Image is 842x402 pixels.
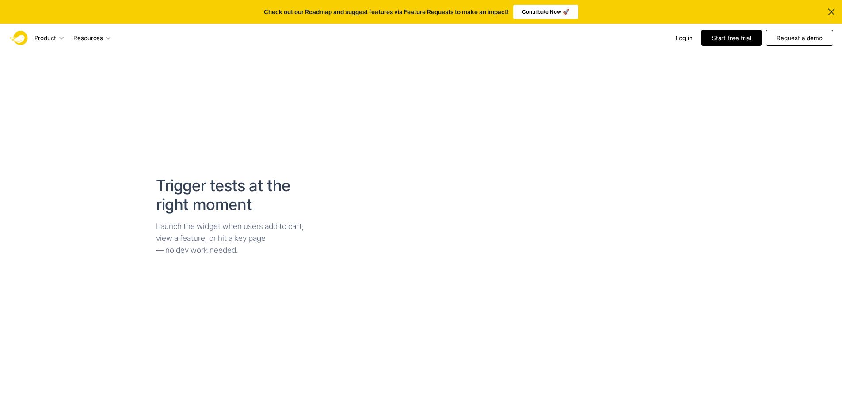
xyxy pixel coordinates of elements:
[264,8,509,16] p: Check out our Roadmap and suggest features via Feature Requests to make an impact!
[156,221,311,256] p: Launch the widget when users add to cart, view a feature, or hit a key page — no dev work needed.
[9,27,30,49] img: Logo
[777,34,823,42] p: Request a demo
[712,34,751,42] p: Start free trial
[766,30,833,46] a: Request a demo
[701,30,762,46] a: Start free trial
[522,8,569,16] p: Contribute Now 🚀
[73,34,103,42] p: Resources
[333,116,686,316] iframe: Widget_Open
[34,34,56,42] p: Product
[513,5,578,19] a: Contribute Now 🚀
[676,34,693,42] a: Log in
[156,176,311,214] h2: Trigger tests at the right moment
